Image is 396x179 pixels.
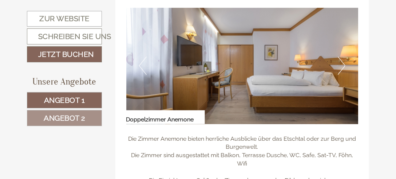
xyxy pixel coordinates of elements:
div: Unsere Angebote [27,75,102,89]
span: Angebot 1 [44,96,85,105]
div: [GEOGRAPHIC_DATA] [11,21,118,27]
img: image [126,8,359,124]
a: Jetzt buchen [27,46,102,62]
a: Zur Website [27,11,102,27]
button: Previous [139,57,147,75]
small: 17:26 [11,35,118,40]
div: Guten Tag, wie können wir Ihnen helfen? [5,20,121,42]
div: [DATE] [103,5,130,18]
div: Doppelzimmer Anemone [126,110,205,124]
button: Next [338,57,345,75]
span: Angebot 2 [44,114,85,122]
a: Schreiben Sie uns [27,28,102,44]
